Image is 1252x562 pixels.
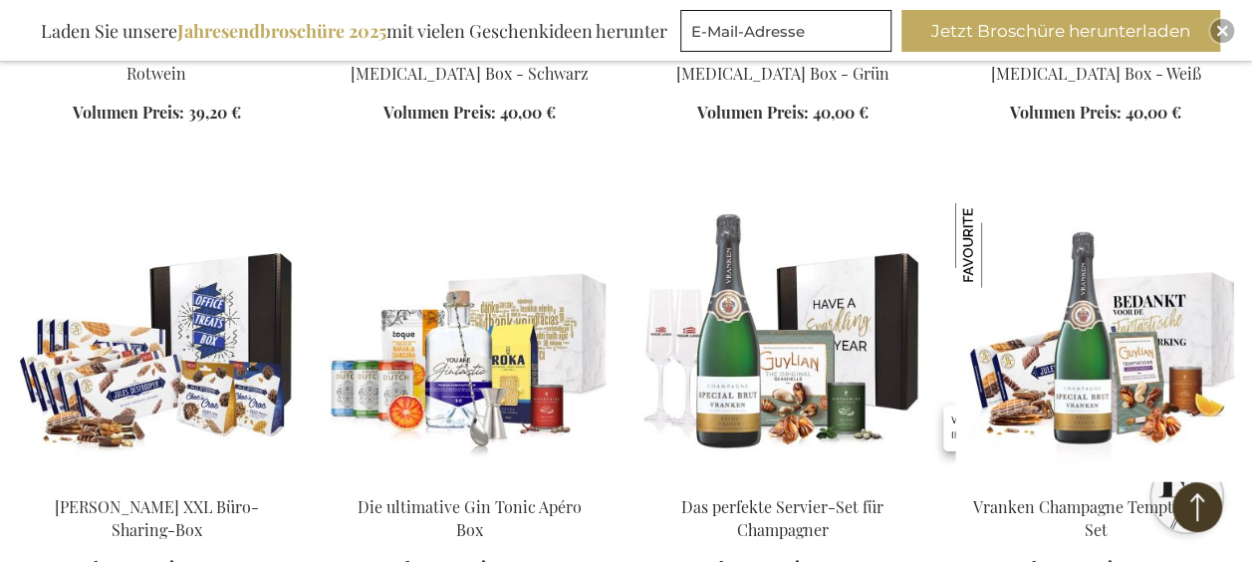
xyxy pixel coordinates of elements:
b: Jahresendbroschüre 2025 [177,19,386,43]
a: Volumen Preis: 40,00 € [383,102,555,125]
a: Volumen Preis: 39,20 € [73,102,241,125]
a: Vranken Champagne Temptations Set Vranken Champagne Temptations Set [955,471,1236,490]
span: Volumen Preis: [697,102,809,123]
button: Jetzt Broschüre herunterladen [901,10,1220,52]
span: 40,00 € [499,102,555,123]
span: 39,20 € [188,102,241,123]
a: Volumen Preis: 40,00 € [1010,102,1181,125]
a: The Perfect Serve Champagne Set [642,471,923,490]
div: Close [1210,19,1234,43]
img: The Perfect Serve Champagne Set [642,203,923,482]
img: Vranken Champagne Temptations Set [955,203,1040,288]
a: Jules Destrooper XXL Büro-Sharing-Box [16,471,297,490]
a: Die ultimative Gin Tonic Apéro Box [358,496,581,540]
div: Laden Sie unsere mit vielen Geschenkideen herunter [32,10,676,52]
a: Volumen Preis: 40,00 € [697,102,869,125]
span: 40,00 € [813,102,869,123]
a: The Ultimate Gin Tonic Apéro Box [329,471,610,490]
form: marketing offers and promotions [680,10,897,58]
span: Volumen Preis: [73,102,184,123]
input: E-Mail-Adresse [680,10,891,52]
span: 40,00 € [1126,102,1181,123]
img: Vranken Champagne Temptations Set [955,203,1236,482]
a: Vranken Champagne Temptations Set [973,496,1218,540]
img: Close [1216,25,1228,37]
span: Volumen Preis: [383,102,495,123]
a: Das perfekte Servier-Set für Champagner [681,496,883,540]
a: [PERSON_NAME] XXL Büro-Sharing-Box [55,496,259,540]
img: The Ultimate Gin Tonic Apéro Box [329,203,610,482]
span: Volumen Preis: [1010,102,1122,123]
img: Jules Destrooper XXL Büro-Sharing-Box [16,203,297,482]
